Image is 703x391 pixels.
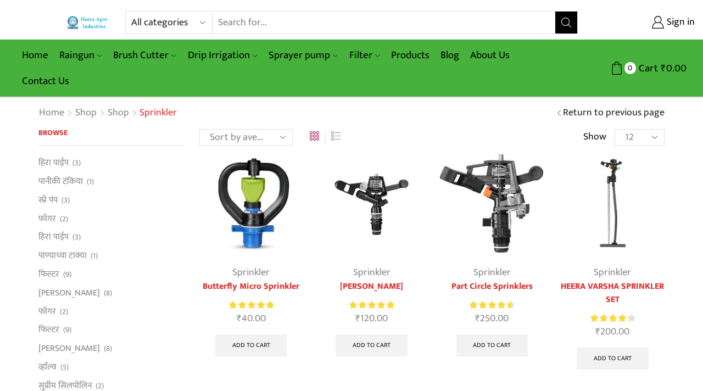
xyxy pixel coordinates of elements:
[237,310,266,327] bdi: 40.00
[63,269,71,280] span: (9)
[353,264,390,281] a: Sprinkler
[75,106,97,120] a: Shop
[38,321,59,339] a: फिल्टर
[38,339,100,358] a: [PERSON_NAME]
[355,310,388,327] bdi: 120.00
[661,60,666,77] span: ₹
[229,299,274,311] span: Rated out of 5
[465,42,515,68] a: About Us
[624,62,636,74] span: 0
[590,312,629,324] span: Rated out of 5
[199,152,303,256] img: Butterfly Micro Sprinkler
[594,13,695,32] a: Sign in
[589,58,687,79] a: 0 Cart ₹0.00
[577,348,649,370] a: Add to cart: “HEERA VARSHA SPRINKLER SET”
[475,310,480,327] span: ₹
[60,214,68,225] span: (2)
[661,60,687,77] bdi: 0.00
[38,106,177,120] nav: Breadcrumb
[38,106,65,120] a: Home
[664,15,695,30] span: Sign in
[349,299,394,311] div: Rated 5.00 out of 5
[263,42,343,68] a: Sprayer pump
[355,310,360,327] span: ₹
[54,42,108,68] a: Raingun
[237,310,242,327] span: ₹
[386,42,435,68] a: Products
[38,358,57,376] a: व्हाॅल्व
[38,209,56,228] a: फॉगर
[470,299,511,311] span: Rated out of 5
[38,228,69,247] a: हिरा पाईप
[320,152,423,256] img: saras sprinkler
[336,334,408,356] a: Add to cart: “Saras Sprinkler”
[349,299,394,311] span: Rated out of 5
[229,299,274,311] div: Rated 5.00 out of 5
[215,334,287,356] a: Add to cart: “Butterfly Micro Sprinkler”
[38,302,56,321] a: फॉगर
[435,42,465,68] a: Blog
[104,288,112,299] span: (8)
[440,152,544,256] img: part circle sprinkler
[60,362,69,373] span: (5)
[590,312,635,324] div: Rated 4.37 out of 5
[140,107,177,119] h1: Sprinkler
[475,310,509,327] bdi: 250.00
[344,42,386,68] a: Filter
[38,283,100,302] a: [PERSON_NAME]
[16,42,54,68] a: Home
[182,42,263,68] a: Drip Irrigation
[232,264,270,281] a: Sprinkler
[456,334,528,356] a: Add to cart: “Part Circle Sprinklers”
[320,280,423,293] a: [PERSON_NAME]
[62,195,70,206] span: (3)
[104,343,112,354] span: (8)
[38,247,87,265] a: पाण्याच्या टाक्या
[38,265,59,283] a: फिल्टर
[473,264,511,281] a: Sprinkler
[561,280,665,306] a: HEERA VARSHA SPRINKLER SET
[440,280,544,293] a: Part Circle Sprinklers
[38,172,83,191] a: पानीकी टंकिया
[72,232,81,243] span: (3)
[199,129,293,146] select: Shop order
[87,176,94,187] span: (1)
[199,280,303,293] a: Butterfly Micro Sprinkler
[595,323,629,340] bdi: 200.00
[563,106,665,120] a: Return to previous page
[16,68,75,94] a: Contact Us
[38,191,58,209] a: स्प्रे पंप
[555,12,577,33] button: Search button
[213,12,555,33] input: Search for...
[108,42,182,68] a: Brush Cutter
[72,158,81,169] span: (3)
[91,250,98,261] span: (1)
[38,126,68,139] span: Browse
[636,61,658,76] span: Cart
[595,323,600,340] span: ₹
[561,152,665,256] img: Impact Mini Sprinkler
[594,264,631,281] a: Sprinkler
[470,299,514,311] div: Rated 4.67 out of 5
[583,130,606,144] span: Show
[63,325,71,336] span: (9)
[38,157,69,172] a: हिरा पाईप
[107,106,130,120] a: Shop
[60,306,68,317] span: (2)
